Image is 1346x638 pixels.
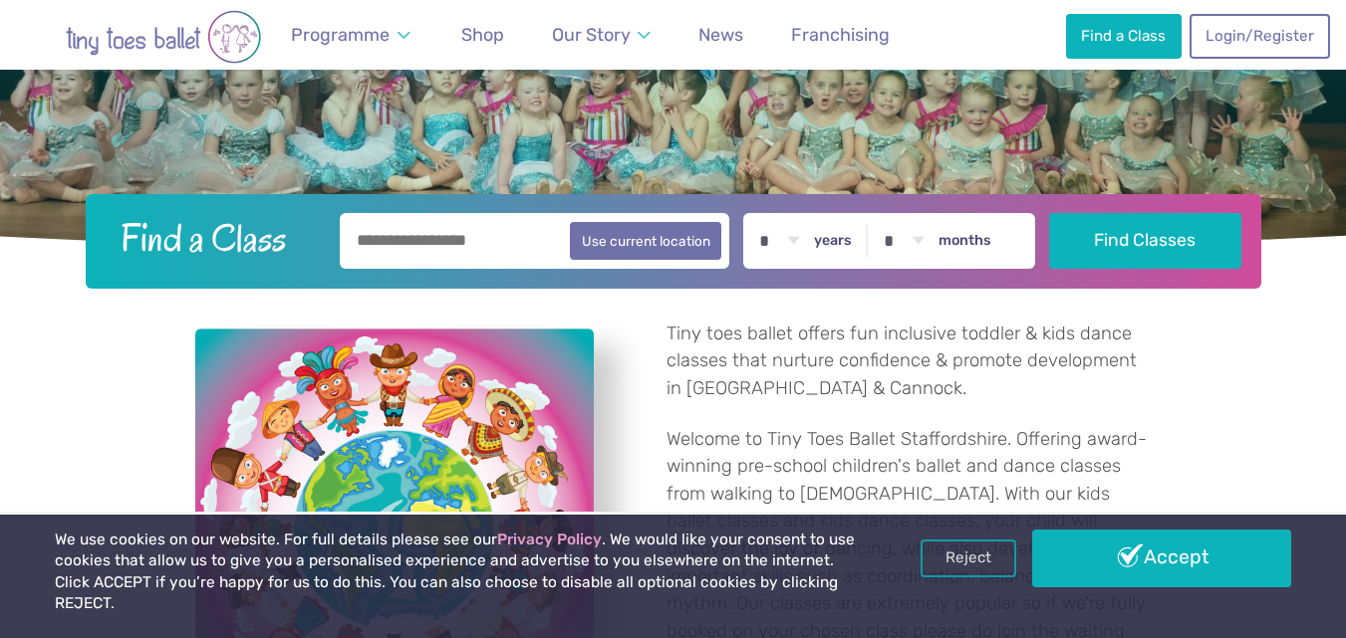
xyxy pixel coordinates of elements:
[782,13,899,58] a: Franchising
[667,320,1152,403] p: Tiny toes ballet offers fun inclusive toddler & kids dance classes that nurture confidence & prom...
[461,24,504,45] span: Shop
[698,24,743,45] span: News
[452,13,513,58] a: Shop
[291,24,390,45] span: Programme
[921,539,1016,577] a: Reject
[282,13,419,58] a: Programme
[1190,14,1329,58] a: Login/Register
[689,13,752,58] a: News
[814,232,852,250] label: years
[543,13,661,58] a: Our Story
[105,213,326,263] h2: Find a Class
[55,530,859,615] p: We use cookies on our website. For full details please see our . We would like your consent to us...
[570,222,722,260] button: Use current location
[939,232,991,250] label: months
[1032,530,1292,587] a: Accept
[552,24,631,45] span: Our Story
[24,10,303,64] img: tiny toes ballet
[497,531,602,548] a: Privacy Policy
[1066,14,1182,58] a: Find a Class
[1049,213,1241,269] button: Find Classes
[791,24,890,45] span: Franchising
